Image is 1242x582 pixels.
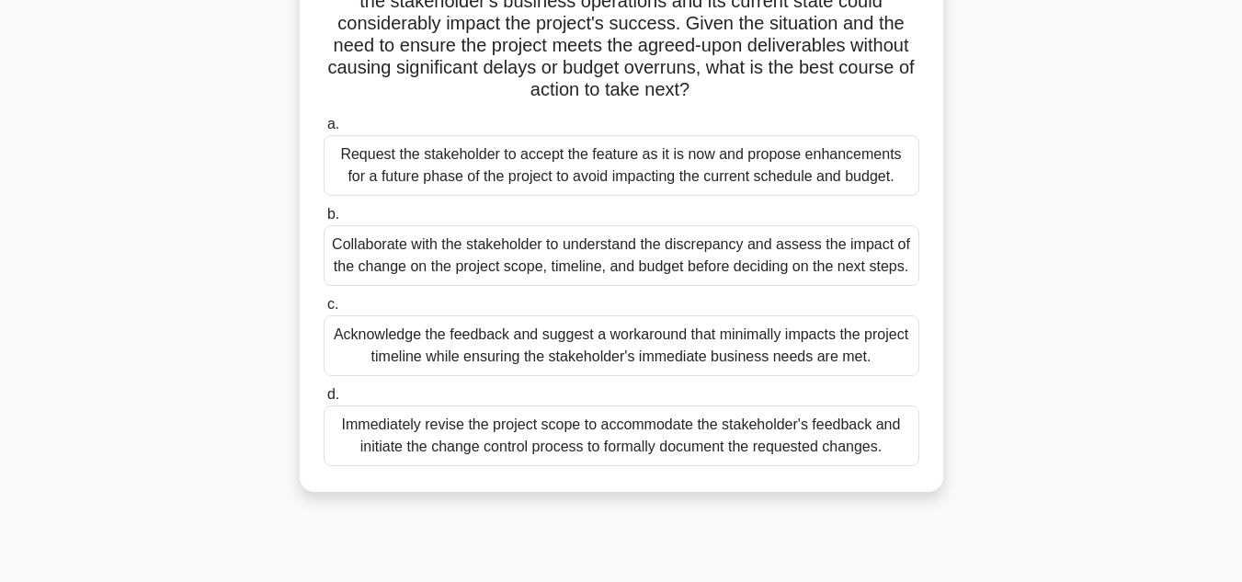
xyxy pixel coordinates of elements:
[327,206,339,222] span: b.
[324,315,919,376] div: Acknowledge the feedback and suggest a workaround that minimally impacts the project timeline whi...
[324,225,919,286] div: Collaborate with the stakeholder to understand the discrepancy and assess the impact of the chang...
[327,116,339,131] span: a.
[327,386,339,402] span: d.
[327,296,338,312] span: c.
[324,405,919,466] div: Immediately revise the project scope to accommodate the stakeholder's feedback and initiate the c...
[324,135,919,196] div: Request the stakeholder to accept the feature as it is now and propose enhancements for a future ...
